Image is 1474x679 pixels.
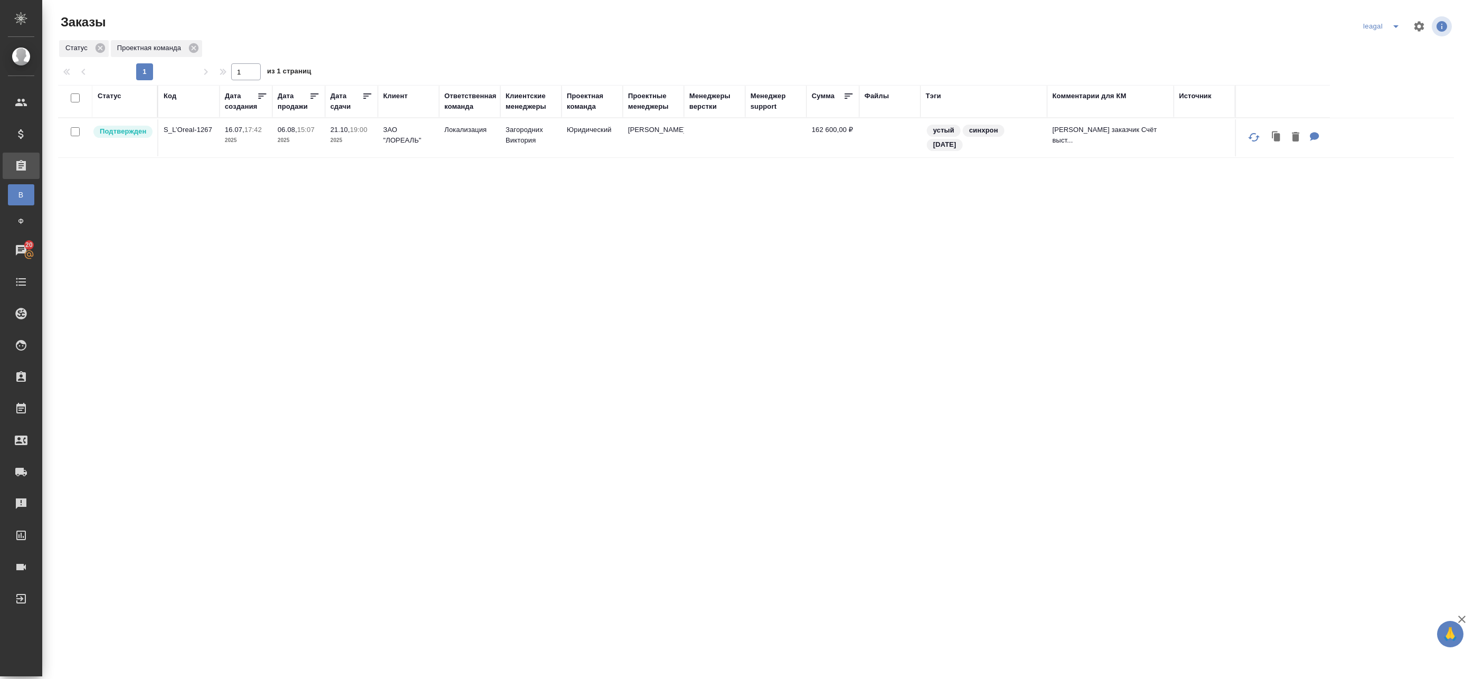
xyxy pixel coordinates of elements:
[1287,127,1305,148] button: Удалить
[567,91,617,112] div: Проектная команда
[1361,18,1406,35] div: split button
[1441,623,1459,645] span: 🙏
[164,91,176,101] div: Код
[439,119,500,156] td: Локализация
[225,126,244,134] p: 16.07,
[8,211,34,232] a: Ф
[506,91,556,112] div: Клиентские менеджеры
[100,126,146,137] p: Подтвержден
[444,91,497,112] div: Ответственная команда
[623,119,684,156] td: [PERSON_NAME]
[278,126,297,134] p: 06.08,
[1437,621,1463,647] button: 🙏
[278,91,309,112] div: Дата продажи
[628,91,679,112] div: Проектные менеджеры
[19,240,39,250] span: 20
[562,119,623,156] td: Юридический
[1179,91,1211,101] div: Источник
[92,125,152,139] div: Выставляет КМ после уточнения всех необходимых деталей и получения согласия клиента на запуск. С ...
[350,126,367,134] p: 19:00
[1052,91,1126,101] div: Комментарии для КМ
[244,126,262,134] p: 17:42
[65,43,91,53] p: Статус
[267,65,311,80] span: из 1 страниц
[278,135,320,146] p: 2025
[13,190,29,200] span: В
[864,91,889,101] div: Файлы
[1267,127,1287,148] button: Клонировать
[933,125,954,136] p: устый
[806,119,859,156] td: 162 600,00 ₽
[225,135,267,146] p: 2025
[111,40,202,57] div: Проектная команда
[812,91,834,101] div: Сумма
[13,216,29,227] span: Ф
[1052,125,1168,146] p: [PERSON_NAME] заказчик Счёт выст...
[926,91,941,101] div: Тэги
[933,139,956,150] p: [DATE]
[58,14,106,31] span: Заказы
[330,135,373,146] p: 2025
[164,125,214,135] p: S_L’Oreal-1267
[297,126,315,134] p: 15:07
[330,91,362,112] div: Дата сдачи
[3,237,40,263] a: 20
[330,126,350,134] p: 21.10,
[500,119,562,156] td: Загородних Виктория
[689,91,740,112] div: Менеджеры верстки
[750,91,801,112] div: Менеджер support
[383,125,434,146] p: ЗАО "ЛОРЕАЛЬ"
[1432,16,1454,36] span: Посмотреть информацию
[117,43,185,53] p: Проектная команда
[98,91,121,101] div: Статус
[59,40,109,57] div: Статус
[1241,125,1267,150] button: Обновить
[969,125,998,136] p: синхрон
[926,124,1042,152] div: устый, синхрон, 21.10.25
[8,184,34,205] a: В
[1305,127,1325,148] button: Для КМ: Алексей Мироненко заказчик Счёт выставляем на Екатерину Плотникову
[1406,14,1432,39] span: Настроить таблицу
[225,91,257,112] div: Дата создания
[383,91,407,101] div: Клиент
